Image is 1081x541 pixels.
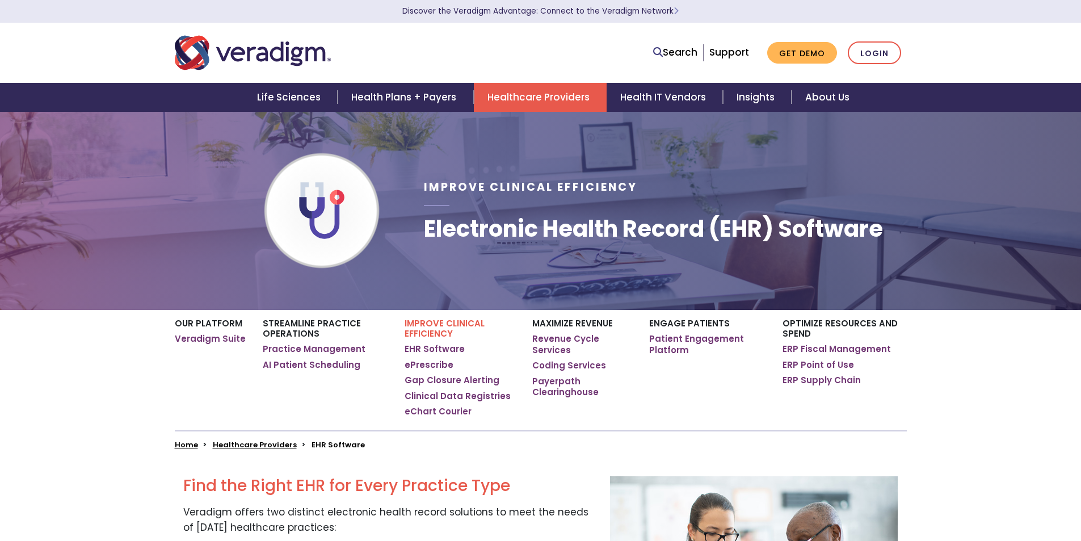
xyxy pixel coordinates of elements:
[405,391,511,402] a: Clinical Data Registries
[649,333,765,355] a: Patient Engagement Platform
[709,45,749,59] a: Support
[532,333,632,355] a: Revenue Cycle Services
[175,34,331,72] img: Veradigm logo
[424,215,883,242] h1: Electronic Health Record (EHR) Software
[213,439,297,450] a: Healthcare Providers
[474,83,607,112] a: Healthcare Providers
[767,42,837,64] a: Get Demo
[338,83,473,112] a: Health Plans + Payers
[175,333,246,345] a: Veradigm Suite
[783,359,854,371] a: ERP Point of Use
[424,179,637,195] span: Improve Clinical Efficiency
[532,360,606,371] a: Coding Services
[848,41,901,65] a: Login
[405,343,465,355] a: EHR Software
[405,375,499,386] a: Gap Closure Alerting
[183,505,593,535] p: Veradigm offers two distinct electronic health record solutions to meet the needs of [DATE] healt...
[405,406,472,417] a: eChart Courier
[783,375,861,386] a: ERP Supply Chain
[792,83,863,112] a: About Us
[263,343,365,355] a: Practice Management
[405,359,453,371] a: ePrescribe
[783,343,891,355] a: ERP Fiscal Management
[723,83,792,112] a: Insights
[243,83,338,112] a: Life Sciences
[532,376,632,398] a: Payerpath Clearinghouse
[263,359,360,371] a: AI Patient Scheduling
[175,439,198,450] a: Home
[183,476,593,496] h2: Find the Right EHR for Every Practice Type
[674,6,679,16] span: Learn More
[402,6,679,16] a: Discover the Veradigm Advantage: Connect to the Veradigm NetworkLearn More
[607,83,723,112] a: Health IT Vendors
[653,45,697,60] a: Search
